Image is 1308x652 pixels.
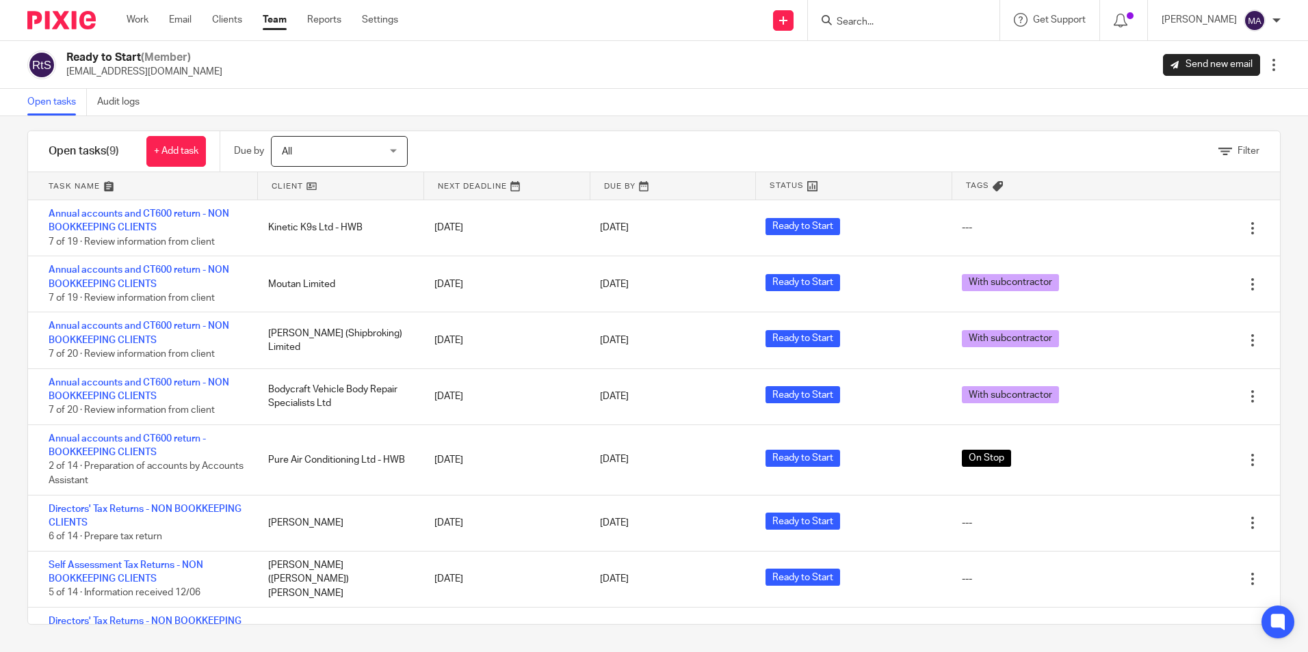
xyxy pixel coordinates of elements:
img: svg%3E [27,51,56,79]
a: Annual accounts and CT600 return - NON BOOKKEEPING CLIENTS [49,265,229,288]
span: (Member) [141,52,191,63]
span: Ready to Start [766,330,840,347]
div: --- [962,572,972,586]
span: [DATE] [600,518,629,528]
span: [DATE] [600,336,629,345]
span: Status [770,180,804,191]
div: Pure Air Conditioning Ltd - HWB [254,446,420,474]
span: With subcontractor [962,386,1059,403]
span: Tags [966,180,989,191]
span: (9) [106,146,119,157]
p: Due by [234,144,264,158]
span: 7 of 19 · Review information from client [49,237,215,247]
span: 2 of 14 · Preparation of accounts by Accounts Assistant [49,462,244,486]
p: [PERSON_NAME] [1162,13,1237,27]
a: + Add task [146,136,206,167]
div: [DATE] [421,271,586,298]
a: Open tasks [27,89,87,116]
span: Ready to Start [766,274,840,291]
span: Ready to Start [766,513,840,530]
span: [DATE] [600,455,629,465]
a: Directors' Tax Returns - NON BOOKKEEPING CLIENTS [49,616,241,640]
div: Bodycraft Vehicle Body Repair Specialists Ltd [254,376,420,418]
img: Pixie [27,11,96,29]
span: Get Support [1033,15,1086,25]
a: Reports [307,13,341,27]
span: 5 of 14 · Information received 12/06 [49,588,200,598]
span: [DATE] [600,574,629,584]
div: [DATE] [421,446,586,474]
a: Self Assessment Tax Returns - NON BOOKKEEPING CLIENTS [49,560,203,584]
span: With subcontractor [962,330,1059,347]
a: Audit logs [97,89,150,116]
div: [PERSON_NAME] [254,621,420,649]
span: 7 of 20 · Review information from client [49,349,215,359]
div: --- [962,221,972,234]
div: Kinetic K9s Ltd - HWB [254,214,420,241]
span: Ready to Start [766,386,840,403]
span: Filter [1238,146,1259,156]
a: Annual accounts and CT600 return - NON BOOKKEEPING CLIENTS [49,209,229,232]
a: Team [263,13,287,27]
span: 6 of 14 · Prepare tax return [49,532,162,541]
span: 7 of 20 · Review information from client [49,406,215,416]
a: Annual accounts and CT600 return - NON BOOKKEEPING CLIENTS [49,321,229,344]
img: svg%3E [1244,10,1266,31]
div: [DATE] [421,327,586,354]
span: All [282,147,292,157]
span: [DATE] [600,392,629,401]
span: On Stop [962,450,1011,467]
p: [EMAIL_ADDRESS][DOMAIN_NAME] [66,65,222,79]
div: [DATE] [421,565,586,593]
a: Directors' Tax Returns - NON BOOKKEEPING CLIENTS [49,504,241,528]
div: [PERSON_NAME] ([PERSON_NAME]) [PERSON_NAME] [254,552,420,607]
h1: Open tasks [49,144,119,159]
a: Annual accounts and CT600 return - NON BOOKKEEPING CLIENTS [49,378,229,401]
a: Email [169,13,192,27]
span: Ready to Start [766,450,840,467]
div: [DATE] [421,214,586,241]
span: Ready to Start [766,569,840,586]
a: Clients [212,13,242,27]
h2: Ready to Start [66,51,222,65]
span: Ready to Start [766,218,840,235]
a: Work [127,13,148,27]
div: [DATE] [421,383,586,410]
span: [DATE] [600,223,629,233]
span: With subcontractor [962,274,1059,291]
span: 7 of 19 · Review information from client [49,293,215,303]
div: --- [962,516,972,530]
a: Send new email [1163,54,1260,76]
input: Search [835,16,958,29]
div: [DATE] [421,509,586,536]
div: Moutan Limited [254,271,420,298]
span: [DATE] [600,280,629,289]
a: Annual accounts and CT600 return - BOOKKEEPING CLIENTS [49,434,206,457]
div: [PERSON_NAME] [254,509,420,536]
div: [DATE] [421,621,586,649]
div: [PERSON_NAME] (Shipbroking) Limited [254,320,420,362]
a: Settings [362,13,398,27]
